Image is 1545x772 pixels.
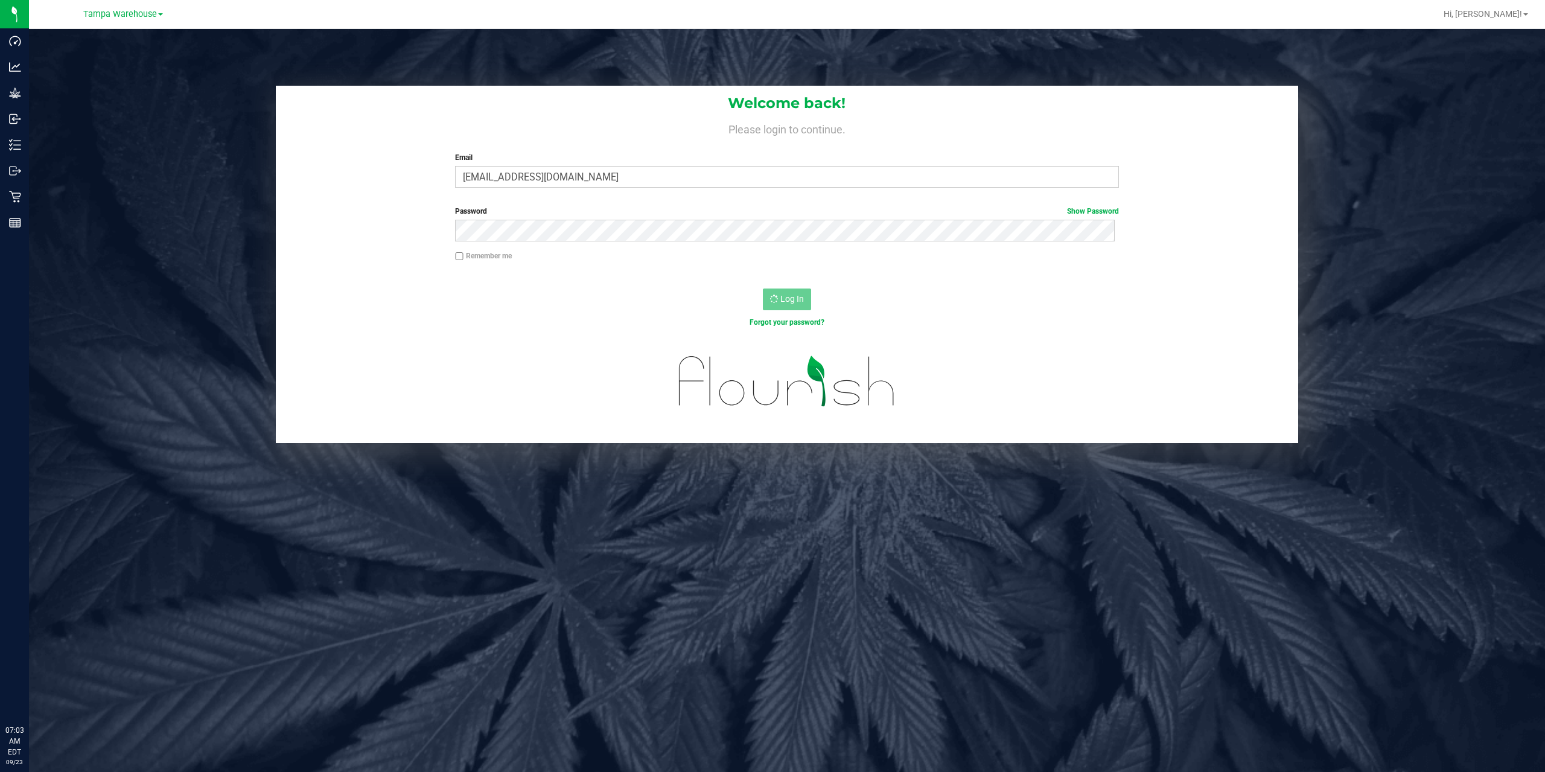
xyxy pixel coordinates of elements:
[9,61,21,73] inline-svg: Analytics
[455,252,463,261] input: Remember me
[83,9,157,19] span: Tampa Warehouse
[276,95,1299,111] h1: Welcome back!
[780,294,804,304] span: Log In
[9,217,21,229] inline-svg: Reports
[5,758,24,767] p: 09/23
[1067,207,1119,215] a: Show Password
[1444,9,1522,19] span: Hi, [PERSON_NAME]!
[763,289,811,310] button: Log In
[9,139,21,151] inline-svg: Inventory
[9,87,21,99] inline-svg: Grow
[5,725,24,758] p: 07:03 AM EDT
[9,165,21,177] inline-svg: Outbound
[750,318,824,327] a: Forgot your password?
[455,207,487,215] span: Password
[276,121,1299,135] h4: Please login to continue.
[659,340,915,423] img: flourish_logo.svg
[9,35,21,47] inline-svg: Dashboard
[9,191,21,203] inline-svg: Retail
[455,152,1119,163] label: Email
[455,250,512,261] label: Remember me
[9,113,21,125] inline-svg: Inbound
